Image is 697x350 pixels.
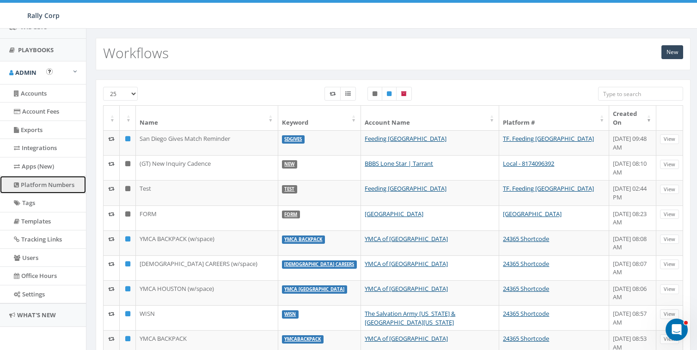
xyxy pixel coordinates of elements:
[340,87,356,101] label: Menu
[125,336,130,342] i: Published
[284,261,354,267] a: [DEMOGRAPHIC_DATA] CAREERS
[365,134,446,143] a: Feeding [GEOGRAPHIC_DATA]
[660,185,679,194] a: View
[284,286,344,292] a: YMCA [GEOGRAPHIC_DATA]
[499,106,609,130] th: Platform #: activate to sort column ascending
[609,130,656,155] td: [DATE] 09:48 AM
[382,87,397,101] label: Published
[125,186,130,192] i: Unpublished
[503,159,554,168] a: Local - 8174096392
[660,210,679,219] a: View
[136,130,278,155] td: San Diego Gives Match Reminder
[125,136,130,142] i: Published
[27,11,60,20] span: Rally Corp
[365,284,448,293] a: YMCA of [GEOGRAPHIC_DATA]
[136,155,278,180] td: (GT) New Inquiry Cadence
[365,334,448,343] a: YMCA of [GEOGRAPHIC_DATA]
[660,284,679,294] a: View
[120,106,136,130] th: : activate to sort column ascending
[284,186,294,192] a: Test
[609,106,656,130] th: Created On: activate to sort column ascending
[136,106,278,130] th: Name: activate to sort column ascending
[609,255,656,280] td: [DATE] 08:07 AM
[125,286,130,292] i: Published
[18,46,54,54] span: Playbooks
[136,180,278,205] td: Test
[365,309,455,326] a: The Salvation Army [US_STATE] & [GEOGRAPHIC_DATA][US_STATE]
[284,311,296,317] a: WISN
[503,309,549,318] a: 24365 Shortcode
[46,68,53,75] button: Open In-App Guide
[503,210,562,218] a: [GEOGRAPHIC_DATA]
[104,106,120,130] th: : activate to sort column ascending
[503,284,549,293] a: 24365 Shortcode
[284,336,321,342] a: YMCABACKPACK
[660,160,679,169] a: View
[609,305,656,330] td: [DATE] 08:57 AM
[284,211,297,217] a: FORM
[125,261,130,267] i: Published
[609,230,656,255] td: [DATE] 08:08 AM
[17,311,56,319] span: What's New
[103,45,169,60] h2: Workflows
[598,87,683,101] input: Type to search
[136,280,278,305] td: YMCA HOUSTON (w/space)
[284,136,302,142] a: SDGIVES
[396,87,412,101] label: Archived
[666,319,688,341] iframe: Intercom live chat
[503,134,594,143] a: TF. Feeding [GEOGRAPHIC_DATA]
[136,230,278,255] td: YMCA BACKPACK (w/space)
[660,309,679,319] a: View
[15,68,37,77] span: Admin
[367,87,382,101] label: Unpublished
[503,259,549,268] a: 24365 Shortcode
[660,259,679,269] a: View
[660,134,679,144] a: View
[284,236,322,242] a: YMCA BACKPACK
[503,235,549,243] a: 24365 Shortcode
[365,235,448,243] a: YMCA of [GEOGRAPHIC_DATA]
[361,106,499,130] th: Account Name: activate to sort column ascending
[365,210,423,218] a: [GEOGRAPHIC_DATA]
[503,334,549,343] a: 24365 Shortcode
[125,161,130,167] i: Unpublished
[365,184,446,193] a: Feeding [GEOGRAPHIC_DATA]
[278,106,361,130] th: Keyword: activate to sort column ascending
[284,161,294,167] a: New
[609,180,656,205] td: [DATE] 02:44 PM
[660,235,679,244] a: View
[125,236,130,242] i: Published
[125,211,130,217] i: Unpublished
[609,280,656,305] td: [DATE] 08:06 AM
[136,255,278,280] td: [DEMOGRAPHIC_DATA] CAREERS (w/space)
[503,184,594,193] a: TF. Feeding [GEOGRAPHIC_DATA]
[660,334,679,344] a: View
[125,311,130,317] i: Published
[365,259,448,268] a: YMCA of [GEOGRAPHIC_DATA]
[661,45,683,59] a: New
[609,155,656,180] td: [DATE] 08:10 AM
[136,205,278,230] td: FORM
[324,87,341,101] label: Workflow
[136,305,278,330] td: WISN
[609,205,656,230] td: [DATE] 08:23 AM
[365,159,433,168] a: BBBS Lone Star | Tarrant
